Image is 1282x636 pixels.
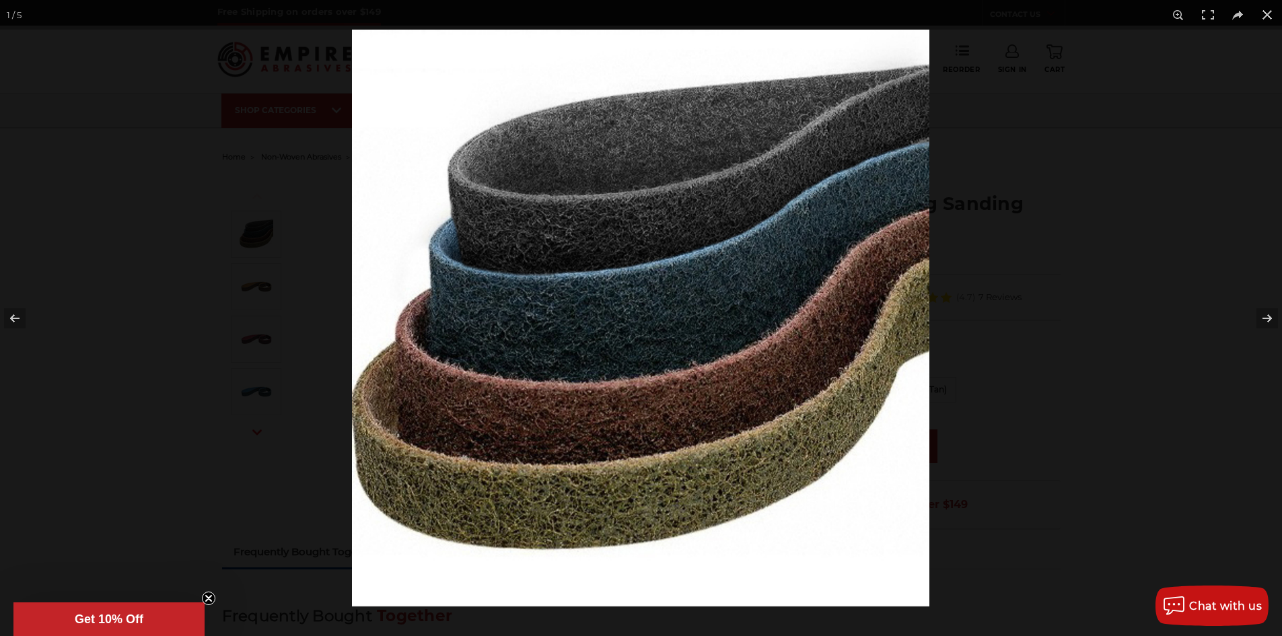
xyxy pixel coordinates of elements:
[352,30,929,606] img: Surface_Conditioning_Sanding_Belt_Options__17216.1680561094.jpg
[1189,600,1262,612] span: Chat with us
[1155,586,1269,626] button: Chat with us
[1235,285,1282,352] button: Next (arrow right)
[13,602,205,636] div: Get 10% OffClose teaser
[202,592,215,605] button: Close teaser
[75,612,143,626] span: Get 10% Off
